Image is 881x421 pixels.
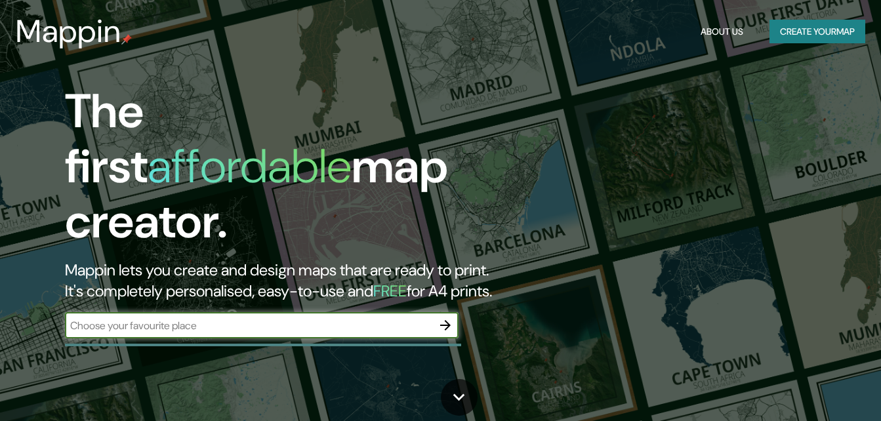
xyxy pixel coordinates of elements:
[695,20,748,44] button: About Us
[16,13,121,50] h3: Mappin
[764,370,867,407] iframe: Help widget launcher
[65,260,506,302] h2: Mappin lets you create and design maps that are ready to print. It's completely personalised, eas...
[373,281,407,301] h5: FREE
[65,84,506,260] h1: The first map creator.
[769,20,865,44] button: Create yourmap
[65,318,432,333] input: Choose your favourite place
[148,136,352,197] h1: affordable
[121,34,132,45] img: mappin-pin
